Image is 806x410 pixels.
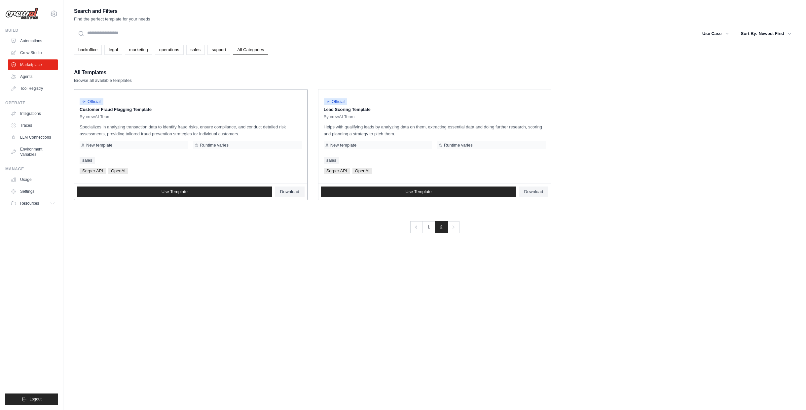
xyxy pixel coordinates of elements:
h2: Search and Filters [74,7,150,16]
p: Helps with qualifying leads by analyzing data on them, extracting essential data and doing furthe... [324,123,546,137]
a: Download [519,187,549,197]
span: By crewAI Team [80,114,111,120]
a: sales [324,157,339,164]
span: Runtime varies [200,143,229,148]
a: Download [275,187,305,197]
a: Automations [8,36,58,46]
a: Integrations [8,108,58,119]
span: Official [80,98,103,105]
span: Serper API [324,168,350,174]
p: Specializes in analyzing transaction data to identify fraud risks, ensure compliance, and conduct... [80,123,302,137]
a: backoffice [74,45,102,55]
span: Serper API [80,168,106,174]
span: Official [324,98,348,105]
a: operations [155,45,184,55]
a: 1 [422,221,435,233]
span: Download [280,189,299,194]
button: Use Case [698,28,733,40]
span: New template [330,143,356,148]
p: Browse all available templates [74,77,132,84]
span: Resources [20,201,39,206]
h2: All Templates [74,68,132,77]
a: Use Template [321,187,516,197]
a: legal [104,45,122,55]
button: Sort By: Newest First [737,28,795,40]
div: Operate [5,100,58,106]
a: All Categories [233,45,268,55]
a: Settings [8,186,58,197]
a: LLM Connections [8,132,58,143]
p: Customer Fraud Flagging Template [80,106,302,113]
nav: Pagination [410,221,459,233]
a: sales [186,45,205,55]
a: Marketplace [8,59,58,70]
span: Download [524,189,543,194]
span: New template [86,143,112,148]
p: Lead Scoring Template [324,106,546,113]
a: Tool Registry [8,83,58,94]
a: Environment Variables [8,144,58,160]
span: By crewAI Team [324,114,355,120]
span: 2 [435,221,448,233]
a: support [207,45,230,55]
button: Resources [8,198,58,209]
span: Use Template [162,189,188,194]
div: Build [5,28,58,33]
a: Traces [8,120,58,131]
span: Logout [29,396,42,402]
div: Manage [5,166,58,172]
span: OpenAI [352,168,372,174]
a: sales [80,157,95,164]
a: Use Template [77,187,272,197]
span: Use Template [405,189,431,194]
span: Runtime varies [444,143,473,148]
a: Agents [8,71,58,82]
img: Logo [5,8,38,20]
button: Logout [5,393,58,405]
a: marketing [125,45,152,55]
span: OpenAI [108,168,128,174]
p: Find the perfect template for your needs [74,16,150,22]
a: Crew Studio [8,48,58,58]
a: Usage [8,174,58,185]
